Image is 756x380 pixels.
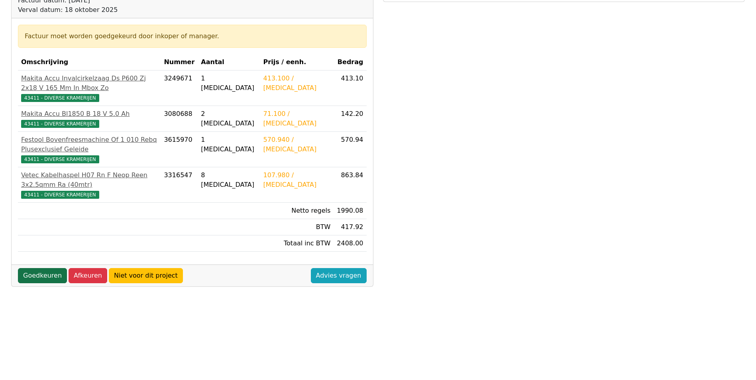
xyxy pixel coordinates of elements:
[334,106,366,132] td: 142.20
[263,74,331,93] div: 413.100 / [MEDICAL_DATA]
[21,120,99,128] span: 43411 - DIVERSE KRAMERIJEN
[334,235,366,252] td: 2408.00
[201,170,257,190] div: 8 [MEDICAL_DATA]
[18,5,118,15] div: Verval datum: 18 oktober 2025
[21,135,157,164] a: Festool Bovenfreesmachine Of 1 010 Rebq Plusexclusief Geleide43411 - DIVERSE KRAMERIJEN
[25,31,360,41] div: Factuur moet worden goedgekeurd door inkoper of manager.
[21,94,99,102] span: 43411 - DIVERSE KRAMERIJEN
[21,191,99,199] span: 43411 - DIVERSE KRAMERIJEN
[334,219,366,235] td: 417.92
[201,109,257,128] div: 2 [MEDICAL_DATA]
[21,74,157,93] div: Makita Accu Invalcirkelzaag Ds P600 Zj 2x18 V 165 Mm In Mbox Zo
[260,203,334,219] td: Netto regels
[263,109,331,128] div: 71.100 / [MEDICAL_DATA]
[334,167,366,203] td: 863.84
[201,135,257,154] div: 1 [MEDICAL_DATA]
[311,268,367,283] a: Advies vragen
[334,71,366,106] td: 413.10
[69,268,107,283] a: Afkeuren
[21,170,157,199] a: Vetec Kabelhaspel H07 Rn F Neop Reen 3x2.5qmm Ra (40mtr)43411 - DIVERSE KRAMERIJEN
[21,155,99,163] span: 43411 - DIVERSE KRAMERIJEN
[260,219,334,235] td: BTW
[161,71,198,106] td: 3249671
[263,135,331,154] div: 570.940 / [MEDICAL_DATA]
[21,109,157,128] a: Makita Accu Bl1850 B 18 V 5.0 Ah43411 - DIVERSE KRAMERIJEN
[161,167,198,203] td: 3316547
[334,54,366,71] th: Bedrag
[18,268,67,283] a: Goedkeuren
[21,74,157,102] a: Makita Accu Invalcirkelzaag Ds P600 Zj 2x18 V 165 Mm In Mbox Zo43411 - DIVERSE KRAMERIJEN
[263,170,331,190] div: 107.980 / [MEDICAL_DATA]
[161,54,198,71] th: Nummer
[161,106,198,132] td: 3080688
[21,170,157,190] div: Vetec Kabelhaspel H07 Rn F Neop Reen 3x2.5qmm Ra (40mtr)
[161,132,198,167] td: 3615970
[21,135,157,154] div: Festool Bovenfreesmachine Of 1 010 Rebq Plusexclusief Geleide
[334,132,366,167] td: 570.94
[201,74,257,93] div: 1 [MEDICAL_DATA]
[109,268,183,283] a: Niet voor dit project
[334,203,366,219] td: 1990.08
[198,54,260,71] th: Aantal
[21,109,157,119] div: Makita Accu Bl1850 B 18 V 5.0 Ah
[18,54,161,71] th: Omschrijving
[260,235,334,252] td: Totaal inc BTW
[260,54,334,71] th: Prijs / eenh.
